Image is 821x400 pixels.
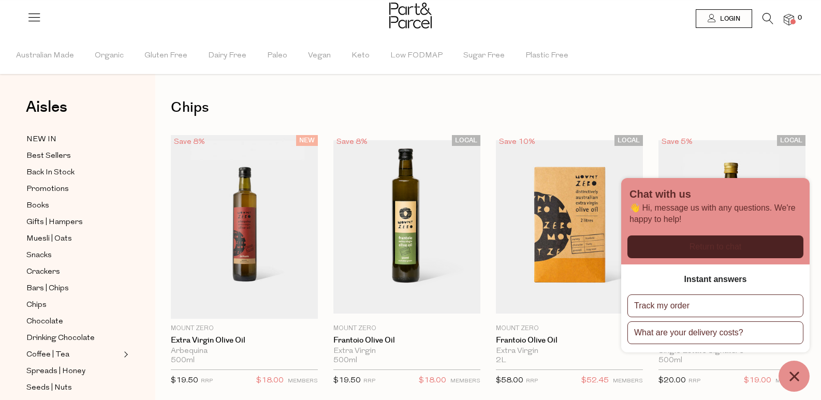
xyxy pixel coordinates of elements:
a: Muesli | Oats [26,232,121,245]
a: Bars | Chips [26,282,121,295]
h1: Chips [171,96,805,120]
span: Snacks [26,249,52,262]
a: Frantoio Olive Oil [496,336,643,345]
a: Snacks [26,249,121,262]
div: Save 8% [333,135,371,149]
div: Save 10% [496,135,538,149]
span: LOCAL [614,135,643,146]
a: Crackers [26,265,121,278]
img: Frantoio Olive Oil [496,140,643,314]
span: Back In Stock [26,167,75,179]
img: Part&Parcel [389,3,432,28]
span: $52.45 [581,374,609,388]
a: 0 [784,14,794,25]
span: Low FODMAP [390,38,443,74]
a: Frantoio Olive Oil [333,336,480,345]
a: Aisles [26,99,67,125]
a: Books [26,199,121,212]
small: RRP [363,378,375,384]
a: Extra Virgin Olive Oil [171,336,318,345]
a: Drinking Chocolate [26,332,121,345]
p: Mount Zero [171,324,318,333]
span: NEW IN [26,134,56,146]
inbox-online-store-chat: Shopify online store chat [618,178,813,392]
small: MEMBERS [288,378,318,384]
a: Best Sellers [26,150,121,162]
span: Chips [26,299,47,312]
span: Spreads | Honey [26,365,85,378]
span: Bars | Chips [26,283,69,295]
a: Spreads | Honey [26,365,121,378]
span: Dairy Free [208,38,246,74]
span: Plastic Free [525,38,568,74]
span: Best Sellers [26,150,71,162]
span: Coffee | Tea [26,349,69,361]
span: $19.50 [171,377,198,384]
a: Back In Stock [26,166,121,179]
span: Login [717,14,740,23]
img: Extra Virgin Olive Oil [171,135,318,319]
a: Chocolate [26,315,121,328]
span: Gifts | Hampers [26,216,83,229]
span: $58.00 [496,377,523,384]
div: Arbequina [171,347,318,356]
a: Seeds | Nuts [26,381,121,394]
span: Keto [351,38,370,74]
p: Mount Zero [496,324,643,333]
span: 2L [496,356,506,365]
span: Aisles [26,96,67,118]
img: Frantoio Olive Oil [333,140,480,314]
div: Extra Virgin [496,347,643,356]
span: Drinking Chocolate [26,332,95,345]
a: Login [696,9,752,28]
span: Australian Made [16,38,74,74]
a: Chips [26,299,121,312]
span: Seeds | Nuts [26,382,72,394]
a: Promotions [26,183,121,196]
span: 0 [795,13,804,23]
img: Organic Olive Oil [658,140,805,314]
small: MEMBERS [450,378,480,384]
span: Promotions [26,183,69,196]
span: Books [26,200,49,212]
span: 500ml [333,356,357,365]
a: NEW IN [26,133,121,146]
span: Gluten Free [144,38,187,74]
span: $19.50 [333,377,361,384]
span: 500ml [171,356,195,365]
span: Crackers [26,266,60,278]
span: LOCAL [452,135,480,146]
span: Sugar Free [463,38,505,74]
span: $18.00 [256,374,284,388]
button: Expand/Collapse Coffee | Tea [121,348,128,361]
span: Paleo [267,38,287,74]
small: MEMBERS [613,378,643,384]
div: Save 5% [658,135,696,149]
p: Mount Zero [333,324,480,333]
a: Coffee | Tea [26,348,121,361]
span: LOCAL [777,135,805,146]
span: Muesli | Oats [26,233,72,245]
small: RRP [201,378,213,384]
small: RRP [526,378,538,384]
span: NEW [296,135,318,146]
a: Gifts | Hampers [26,216,121,229]
span: Chocolate [26,316,63,328]
span: Organic [95,38,124,74]
span: $18.00 [419,374,446,388]
div: Save 8% [171,135,208,149]
span: Vegan [308,38,331,74]
div: Extra Virgin [333,347,480,356]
